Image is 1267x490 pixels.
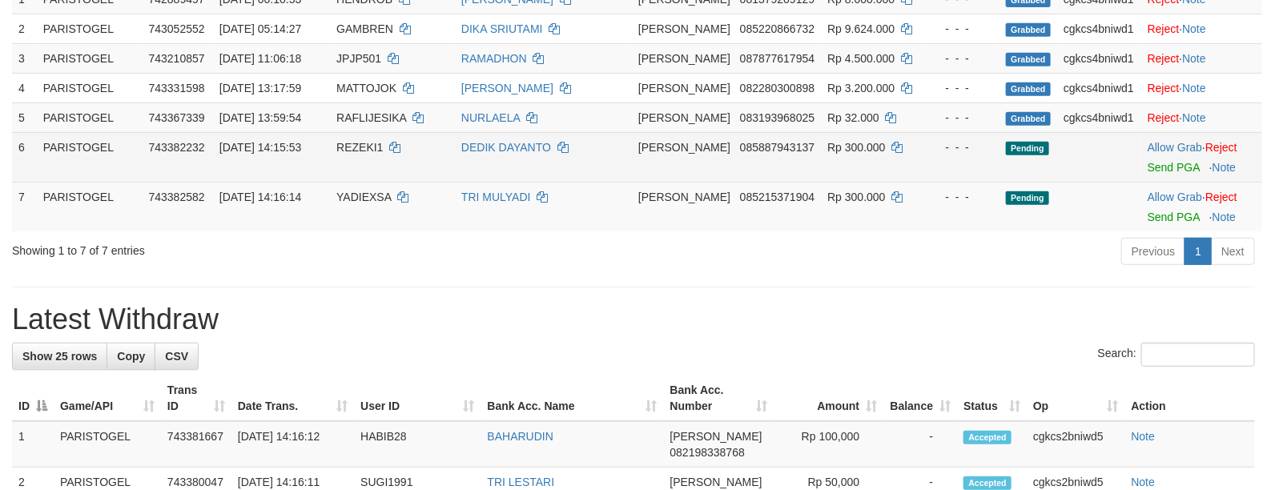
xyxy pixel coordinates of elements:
[1148,22,1180,35] a: Reject
[37,14,143,43] td: PARISTOGEL
[219,191,301,203] span: [DATE] 14:16:14
[1148,211,1200,223] a: Send PGA
[12,43,37,73] td: 3
[461,111,520,124] a: NURLAELA
[1141,14,1262,43] td: ·
[336,22,393,35] span: GAMBREN
[37,43,143,73] td: PARISTOGEL
[963,476,1012,490] span: Accepted
[461,191,531,203] a: TRI MULYADI
[1125,376,1255,421] th: Action
[932,21,993,37] div: - - -
[461,82,553,94] a: [PERSON_NAME]
[336,111,406,124] span: RAFLIJESIKA
[37,182,143,231] td: PARISTOGEL
[670,430,762,443] span: [PERSON_NAME]
[1121,238,1185,265] a: Previous
[107,343,155,370] a: Copy
[461,52,527,65] a: RAMADHON
[336,82,396,94] span: MATTOJOK
[1205,191,1237,203] a: Reject
[461,22,543,35] a: DIKA SRIUTAMI
[1027,376,1124,421] th: Op: activate to sort column ascending
[740,111,814,124] span: Copy 083193968025 to clipboard
[219,52,301,65] span: [DATE] 11:06:18
[1141,102,1262,132] td: ·
[354,376,481,421] th: User ID: activate to sort column ascending
[740,52,814,65] span: Copy 087877617954 to clipboard
[638,52,730,65] span: [PERSON_NAME]
[1057,73,1141,102] td: cgkcs4bniwd1
[1148,141,1202,154] a: Allow Grab
[827,22,895,35] span: Rp 9.624.000
[336,141,383,154] span: REZEKI1
[149,52,205,65] span: 743210857
[37,102,143,132] td: PARISTOGEL
[149,111,205,124] span: 743367339
[740,141,814,154] span: Copy 085887943137 to clipboard
[638,191,730,203] span: [PERSON_NAME]
[336,52,381,65] span: JPJP501
[740,22,814,35] span: Copy 085220866732 to clipboard
[1211,238,1255,265] a: Next
[827,141,885,154] span: Rp 300.000
[827,111,879,124] span: Rp 32.000
[1098,343,1255,367] label: Search:
[1141,73,1262,102] td: ·
[1148,191,1205,203] span: ·
[12,236,516,259] div: Showing 1 to 7 of 7 entries
[664,376,774,421] th: Bank Acc. Number: activate to sort column ascending
[161,421,231,468] td: 743381667
[12,132,37,182] td: 6
[231,376,354,421] th: Date Trans.: activate to sort column ascending
[1182,82,1206,94] a: Note
[1006,112,1051,126] span: Grabbed
[12,376,54,421] th: ID: activate to sort column descending
[117,350,145,363] span: Copy
[1006,23,1051,37] span: Grabbed
[740,191,814,203] span: Copy 085215371904 to clipboard
[54,376,161,421] th: Game/API: activate to sort column ascending
[932,50,993,66] div: - - -
[1141,132,1262,182] td: ·
[1148,161,1200,174] a: Send PGA
[37,73,143,102] td: PARISTOGEL
[740,82,814,94] span: Copy 082280300898 to clipboard
[1185,238,1212,265] a: 1
[883,376,957,421] th: Balance: activate to sort column ascending
[149,191,205,203] span: 743382582
[638,82,730,94] span: [PERSON_NAME]
[670,476,762,488] span: [PERSON_NAME]
[149,82,205,94] span: 743331598
[1148,52,1180,65] a: Reject
[219,111,301,124] span: [DATE] 13:59:54
[12,343,107,370] a: Show 25 rows
[1205,141,1237,154] a: Reject
[932,139,993,155] div: - - -
[161,376,231,421] th: Trans ID: activate to sort column ascending
[827,52,895,65] span: Rp 4.500.000
[1182,111,1206,124] a: Note
[1148,111,1180,124] a: Reject
[12,303,1255,335] h1: Latest Withdraw
[932,80,993,96] div: - - -
[1148,82,1180,94] a: Reject
[932,110,993,126] div: - - -
[12,421,54,468] td: 1
[774,421,883,468] td: Rp 100,000
[1006,142,1049,155] span: Pending
[488,430,553,443] a: BAHARUDIN
[1057,14,1141,43] td: cgkcs4bniwd1
[1006,53,1051,66] span: Grabbed
[1006,82,1051,96] span: Grabbed
[12,182,37,231] td: 7
[1132,430,1156,443] a: Note
[1141,182,1262,231] td: ·
[461,141,551,154] a: DEDIK DAYANTO
[1057,43,1141,73] td: cgkcs4bniwd1
[670,446,745,459] span: Copy 082198338768 to clipboard
[12,14,37,43] td: 2
[219,141,301,154] span: [DATE] 14:15:53
[1141,343,1255,367] input: Search:
[488,476,555,488] a: TRI LESTARI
